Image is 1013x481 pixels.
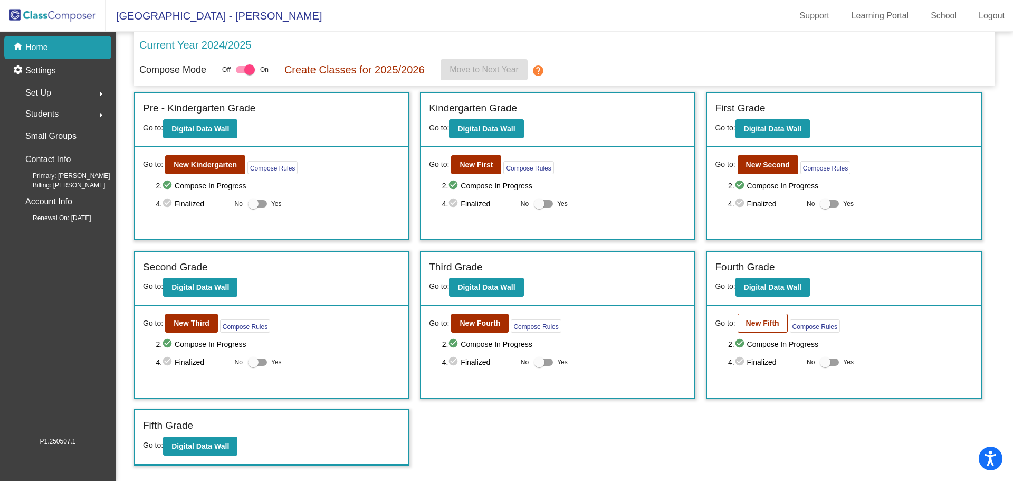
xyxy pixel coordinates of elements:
span: Yes [557,356,568,369]
label: Kindergarten Grade [429,101,517,116]
p: Home [25,41,48,54]
span: Go to: [715,318,735,329]
span: Off [222,65,231,74]
b: Digital Data Wall [744,283,801,291]
button: Digital Data Wall [449,119,523,138]
mat-icon: check_circle [162,180,175,192]
button: New Fifth [738,314,788,333]
button: Digital Data Wall [735,278,810,297]
button: New Second [738,155,798,174]
b: Digital Data Wall [171,283,229,291]
span: 4. Finalized [156,197,229,210]
span: Go to: [429,318,449,329]
b: New First [460,161,493,169]
span: No [521,199,529,209]
span: Renewal On: [DATE] [16,213,91,223]
span: Go to: [715,159,735,170]
p: Compose Mode [139,63,206,77]
button: Move to Next Year [441,59,528,80]
a: Learning Portal [843,7,918,24]
p: Small Groups [25,129,77,144]
span: No [235,357,243,367]
button: New First [451,155,501,174]
button: New Fourth [451,314,509,333]
label: Fourth Grade [715,260,775,275]
mat-icon: check_circle [162,197,175,210]
span: Go to: [715,124,735,132]
button: Digital Data Wall [163,437,237,456]
button: Digital Data Wall [735,119,810,138]
b: Digital Data Wall [744,125,801,133]
span: 2. Compose In Progress [156,180,400,192]
b: New Fourth [460,319,500,327]
mat-icon: check_circle [448,356,461,369]
label: Fifth Grade [143,418,193,433]
button: Digital Data Wall [163,119,237,138]
b: New Second [746,161,790,169]
label: Second Grade [143,260,208,275]
mat-icon: settings [13,64,25,77]
span: Go to: [143,282,163,290]
span: Go to: [143,124,163,132]
b: Digital Data Wall [171,442,229,450]
mat-icon: home [13,41,25,54]
p: Contact Info [25,152,71,167]
span: 2. Compose In Progress [442,338,687,351]
span: Go to: [429,159,449,170]
p: Create Classes for 2025/2026 [284,62,425,78]
span: 4. Finalized [442,356,515,369]
mat-icon: arrow_right [94,109,107,121]
p: Settings [25,64,56,77]
b: New Fifth [746,319,779,327]
span: No [807,357,815,367]
span: 4. Finalized [442,197,515,210]
span: Go to: [143,318,163,329]
span: Go to: [715,282,735,290]
mat-icon: check_circle [734,356,747,369]
span: Go to: [429,282,449,290]
p: Account Info [25,194,72,209]
label: Third Grade [429,260,482,275]
a: Support [791,7,838,24]
label: First Grade [715,101,765,116]
span: Yes [843,356,854,369]
span: 4. Finalized [728,197,801,210]
label: Pre - Kindergarten Grade [143,101,255,116]
span: 2. Compose In Progress [442,180,687,192]
mat-icon: check_circle [448,180,461,192]
button: Compose Rules [220,319,270,333]
span: No [807,199,815,209]
span: 4. Finalized [728,356,801,369]
b: New Third [174,319,209,327]
span: Go to: [429,124,449,132]
span: 2. Compose In Progress [728,338,973,351]
button: Compose Rules [503,161,553,174]
span: 4. Finalized [156,356,229,369]
span: No [521,357,529,367]
span: Go to: [143,441,163,449]
span: Move to Next Year [450,65,519,74]
a: School [922,7,965,24]
span: No [235,199,243,209]
mat-icon: check_circle [734,338,747,351]
b: Digital Data Wall [457,283,515,291]
mat-icon: help [532,64,544,77]
button: Compose Rules [247,161,298,174]
a: Logout [970,7,1013,24]
p: Current Year 2024/2025 [139,37,251,53]
span: Primary: [PERSON_NAME] [16,171,110,181]
mat-icon: check_circle [162,356,175,369]
span: Students [25,107,59,121]
span: Yes [271,197,282,210]
b: Digital Data Wall [457,125,515,133]
span: Yes [843,197,854,210]
button: New Kindergarten [165,155,245,174]
mat-icon: check_circle [448,338,461,351]
span: 2. Compose In Progress [728,180,973,192]
mat-icon: check_circle [162,338,175,351]
b: Digital Data Wall [171,125,229,133]
button: New Third [165,314,218,333]
button: Digital Data Wall [449,278,523,297]
button: Compose Rules [790,319,840,333]
button: Digital Data Wall [163,278,237,297]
